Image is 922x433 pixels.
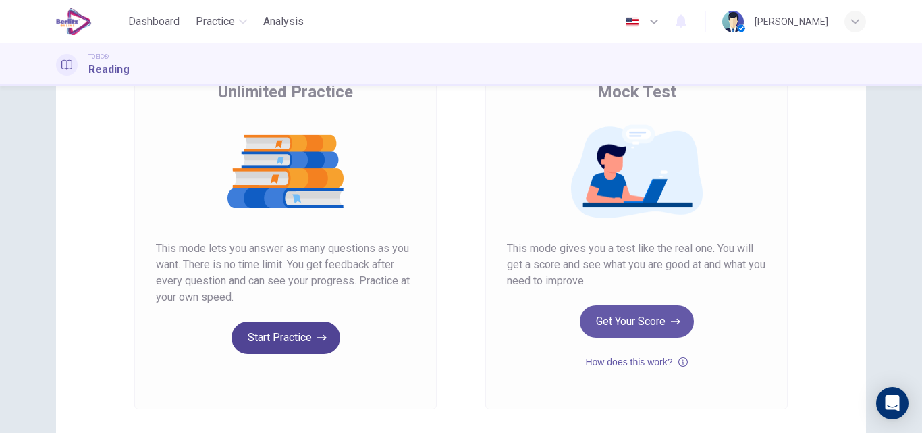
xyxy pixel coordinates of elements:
img: Profile picture [722,11,744,32]
button: Dashboard [123,9,185,34]
span: Mock Test [597,81,676,103]
a: EduSynch logo [56,8,123,35]
span: This mode lets you answer as many questions as you want. There is no time limit. You get feedback... [156,240,415,305]
span: Dashboard [128,14,180,30]
span: TOEIC® [88,52,109,61]
button: How does this work? [585,354,687,370]
span: Unlimited Practice [218,81,353,103]
button: Get Your Score [580,305,694,338]
span: Analysis [263,14,304,30]
img: EduSynch logo [56,8,92,35]
span: Practice [196,14,235,30]
div: Open Intercom Messenger [876,387,909,419]
button: Start Practice [232,322,340,354]
img: en [624,17,641,27]
h1: Reading [88,61,130,78]
span: This mode gives you a test like the real one. You will get a score and see what you are good at a... [507,240,766,289]
div: [PERSON_NAME] [755,14,828,30]
button: Analysis [258,9,309,34]
button: Practice [190,9,252,34]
